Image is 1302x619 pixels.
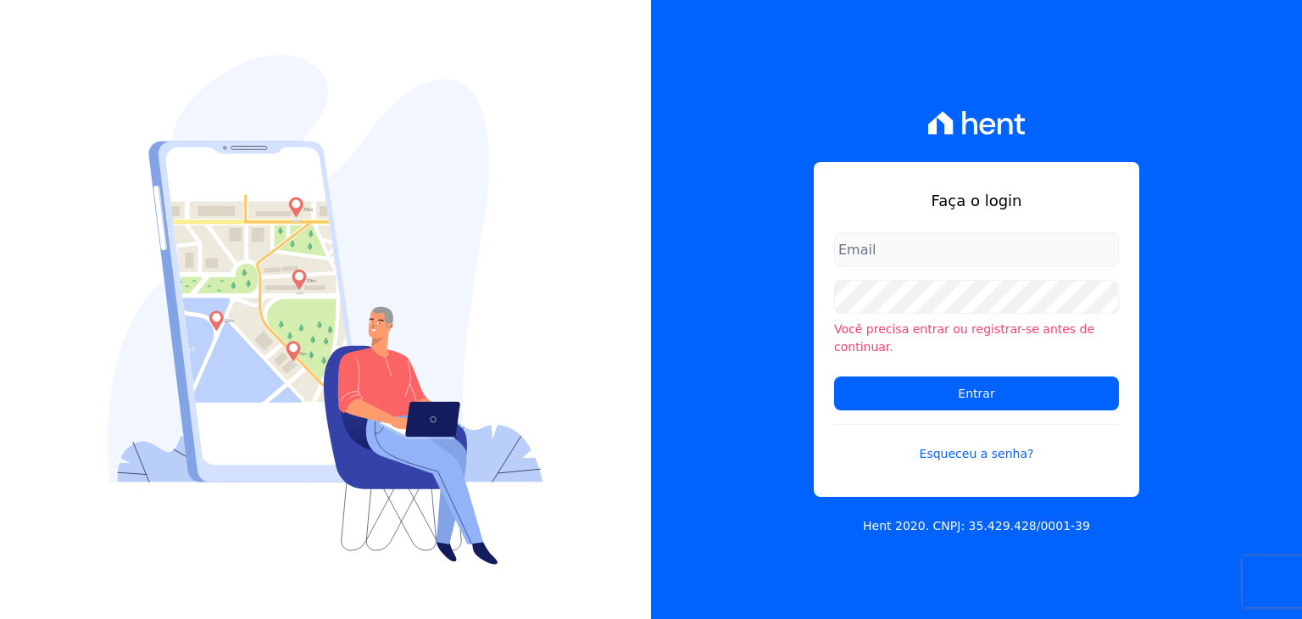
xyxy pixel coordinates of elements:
[108,55,543,565] img: Login
[834,424,1119,463] a: Esqueceu a senha?
[834,189,1119,212] h1: Faça o login
[863,517,1090,535] p: Hent 2020. CNPJ: 35.429.428/0001-39
[834,376,1119,410] input: Entrar
[834,232,1119,266] input: Email
[834,321,1119,356] li: Você precisa entrar ou registrar-se antes de continuar.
